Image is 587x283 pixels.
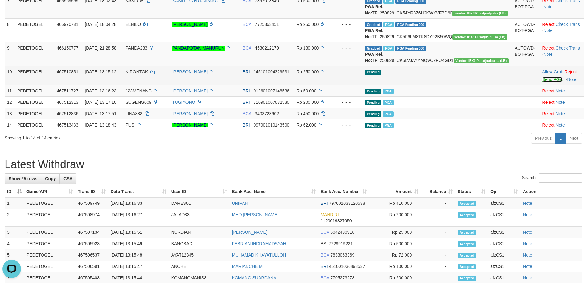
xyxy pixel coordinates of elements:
span: PGA [383,111,393,117]
button: Open LiveChat chat widget [2,2,21,21]
span: Pending [365,100,381,105]
td: PEDETOGEL [15,85,54,96]
span: Grabbed [365,22,382,27]
a: Check Trans [556,46,580,51]
span: BRI [320,264,328,269]
span: Copy 097901010143500 to clipboard [253,123,289,127]
td: JALAD33 [169,209,230,227]
span: Rp 250.000 [296,69,319,74]
td: 467507134 [75,227,108,238]
span: CSV [63,176,72,181]
th: User ID: activate to sort column ascending [169,186,230,197]
div: - - - [336,111,360,117]
a: Note [523,212,532,217]
span: 123MENANG [125,88,152,93]
span: BCA [320,275,329,280]
td: PEDETOGEL [15,42,54,66]
span: Rp 62.000 [296,123,316,127]
a: Note [523,201,532,206]
span: Accepted [458,201,476,206]
td: TF_250829_CK5LVJAYYMQVC2PUKGD1 [362,42,512,66]
a: Note [523,230,532,235]
td: Rp 100,000 [369,261,421,272]
span: PGA [383,100,393,105]
span: Accepted [458,230,476,235]
input: Search: [539,173,582,183]
span: BRI [243,88,250,93]
span: BCA [243,22,251,27]
td: [DATE] 13:15:49 [108,238,169,249]
td: afzCS1 [488,238,520,249]
a: Note [543,52,552,57]
td: Rp 500,000 [369,238,421,249]
span: KIRONTOK [125,69,148,74]
td: 467505923 [75,238,108,249]
td: 9 [5,42,15,66]
span: Vendor URL: https://dashboard.q2checkout.com/secure [454,58,509,63]
td: Rp 410,000 [369,197,421,209]
span: [DATE] 13:16:23 [85,88,116,93]
a: Show 25 rows [5,173,41,184]
td: [DATE] 13:15:48 [108,249,169,261]
span: Copy 7725363451 to clipboard [255,22,279,27]
a: Copy [41,173,60,184]
td: [DATE] 13:16:27 [108,209,169,227]
a: [PERSON_NAME] [172,22,208,27]
a: Note [556,100,565,105]
td: afzCS1 [488,197,520,209]
td: AUTOWD-BOT-PGA [512,42,540,66]
span: Rp 50.000 [296,88,316,93]
a: MARIANCHE M [232,264,263,269]
span: BCA [243,46,251,51]
span: Copy 4530212179 to clipboard [255,46,279,51]
span: BCA [320,230,329,235]
span: Rp 130.000 [296,46,319,51]
a: TUGIYONO [172,100,195,105]
span: Copy 6042490918 to clipboard [330,230,354,235]
a: Note [556,123,565,127]
span: PGA Pending [395,46,426,51]
td: 8 [5,18,15,42]
span: PGA Pending [395,22,426,27]
th: Game/API: activate to sort column ascending [24,186,75,197]
span: Accepted [458,264,476,269]
span: [DATE] 21:28:58 [85,46,116,51]
span: Copy 3403723602 to clipboard [255,111,279,116]
td: afzCS1 [488,209,520,227]
span: Copy 7229919231 to clipboard [329,241,353,246]
td: PEDETOGEL [24,209,75,227]
td: AYAT12345 [169,249,230,261]
td: PEDETOGEL [15,18,54,42]
a: Reject [542,123,555,127]
span: Copy [45,176,56,181]
td: 1 [5,197,24,209]
span: Marked by afzCS1 [383,22,394,27]
td: [DATE] 13:15:47 [108,261,169,272]
th: Date Trans.: activate to sort column ascending [108,186,169,197]
td: - [421,209,455,227]
td: afzCS1 [488,227,520,238]
td: PEDETOGEL [24,249,75,261]
td: · [540,96,584,108]
span: BRI [320,201,328,206]
td: PEDETOGEL [15,119,54,131]
th: Trans ID: activate to sort column ascending [75,186,108,197]
th: Status: activate to sort column ascending [455,186,488,197]
a: Reject [542,22,555,27]
span: 467511727 [57,88,78,93]
span: [DATE] 13:18:43 [85,123,116,127]
span: 467510851 [57,69,78,74]
th: ID: activate to sort column descending [5,186,24,197]
span: Copy 451001036498537 to clipboard [329,264,365,269]
td: - [421,249,455,261]
span: BRI [243,69,250,74]
span: Pending [365,70,381,75]
span: PANDA233 [125,46,147,51]
td: 4 [5,238,24,249]
a: CSV [59,173,76,184]
span: Copy 1120019327050 to clipboard [320,218,352,223]
span: Vendor URL: https://dashboard.q2checkout.com/secure [452,11,508,16]
span: Pending [365,123,381,128]
a: Note [567,77,577,82]
span: PGA [383,123,393,128]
